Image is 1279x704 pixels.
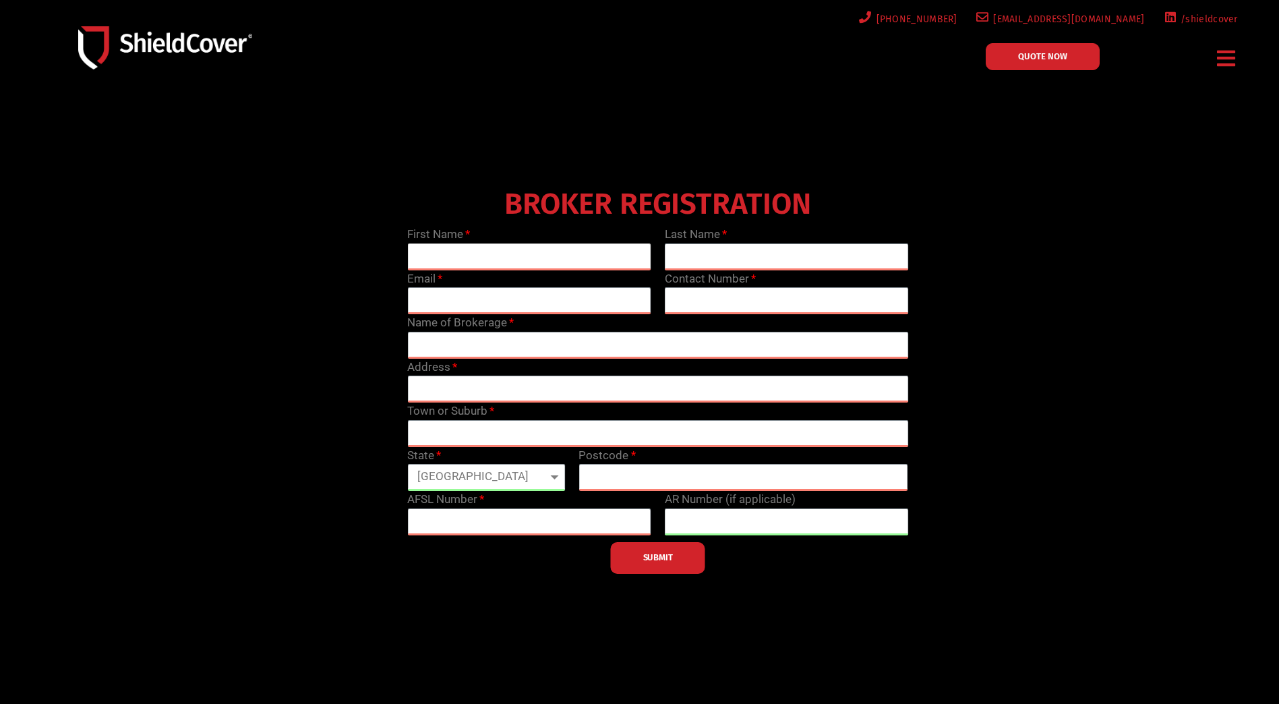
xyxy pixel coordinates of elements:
[1018,52,1067,61] span: QUOTE NOW
[407,447,441,465] label: State
[872,11,957,28] span: [PHONE_NUMBER]
[1161,11,1238,28] a: /shieldcover
[407,226,470,243] label: First Name
[1212,42,1241,74] div: Menu Toggle
[407,491,484,508] label: AFSL Number
[407,359,457,376] label: Address
[78,26,252,69] img: Shield-Cover-Underwriting-Australia-logo-full
[1176,11,1238,28] span: /shieldcover
[407,403,494,420] label: Town or Suburb
[988,11,1144,28] span: [EMAIL_ADDRESS][DOMAIN_NAME]
[578,447,635,465] label: Postcode
[665,226,727,243] label: Last Name
[643,556,673,559] span: SUBMIT
[407,270,442,288] label: Email
[400,196,915,212] h4: BROKER REGISTRATION
[611,542,705,574] button: SUBMIT
[665,270,756,288] label: Contact Number
[407,314,514,332] label: Name of Brokerage
[856,11,957,28] a: [PHONE_NUMBER]
[974,11,1145,28] a: [EMAIL_ADDRESS][DOMAIN_NAME]
[986,43,1100,70] a: QUOTE NOW
[665,491,796,508] label: AR Number (if applicable)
